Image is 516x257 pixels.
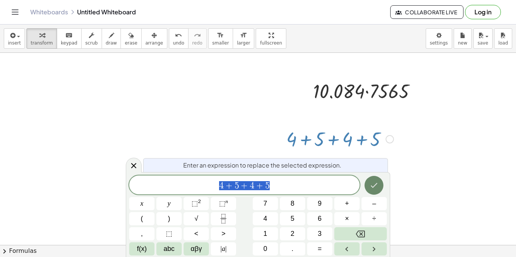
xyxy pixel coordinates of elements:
span: < [194,229,198,239]
span: settings [430,40,448,46]
span: Collaborate Live [397,9,457,15]
button: arrange [141,28,167,49]
button: Done [365,176,383,195]
i: keyboard [65,31,73,40]
span: redo [192,40,202,46]
button: fullscreen [256,28,286,49]
button: format_sizelarger [233,28,254,49]
span: 5 [290,214,294,224]
span: = [318,244,322,254]
span: 7 [263,199,267,209]
span: ( [141,214,143,224]
button: Left arrow [334,242,360,255]
button: erase [121,28,141,49]
span: . [292,244,294,254]
button: Backspace [334,227,387,240]
button: 9 [307,197,332,210]
button: Times [334,212,360,225]
button: , [129,227,154,240]
span: erase [125,40,137,46]
span: 5 [265,181,270,190]
button: ( [129,212,154,225]
span: keypad [61,40,77,46]
span: + [254,181,265,190]
span: , [141,229,143,239]
span: ⬚ [192,200,198,207]
i: format_size [217,31,224,40]
span: 4 [250,181,254,190]
button: transform [26,28,57,49]
button: Plus [334,197,360,210]
button: Log in [465,5,501,19]
span: 5 [235,181,239,190]
button: 3 [307,227,332,240]
button: insert [4,28,25,49]
button: 4 [253,212,278,225]
i: format_size [240,31,247,40]
span: √ [195,214,198,224]
button: 5 [280,212,305,225]
button: ) [156,212,182,225]
span: 8 [290,199,294,209]
sup: 2 [198,199,201,204]
button: 8 [280,197,305,210]
span: arrange [145,40,163,46]
button: 1 [253,227,278,240]
span: – [372,199,376,209]
span: save [477,40,488,46]
button: 2 [280,227,305,240]
button: 6 [307,212,332,225]
button: format_sizesmaller [208,28,233,49]
span: + [224,181,235,190]
button: Divide [362,212,387,225]
button: Square root [184,212,209,225]
span: smaller [212,40,229,46]
span: scrub [85,40,98,46]
span: ⬚ [166,229,172,239]
button: Equals [307,242,332,255]
button: new [454,28,472,49]
span: Enter an expression to replace the selected expression. [183,161,341,170]
span: ) [168,214,170,224]
span: undo [173,40,184,46]
button: Absolute value [211,242,236,255]
button: draw [102,28,121,49]
button: Less than [184,227,209,240]
span: fullscreen [260,40,282,46]
span: x [141,199,144,209]
span: 1 [263,229,267,239]
span: 4 [219,181,224,190]
span: 2 [290,229,294,239]
button: y [156,197,182,210]
span: αβγ [191,244,202,254]
button: Placeholder [156,227,182,240]
button: settings [426,28,452,49]
span: 4 [263,214,267,224]
i: undo [175,31,182,40]
span: load [498,40,508,46]
span: y [168,199,171,209]
span: larger [237,40,250,46]
button: Alphabet [156,242,182,255]
button: Superscript [211,197,236,210]
button: x [129,197,154,210]
button: . [280,242,305,255]
span: f(x) [137,244,147,254]
span: 6 [318,214,321,224]
span: 0 [263,244,267,254]
button: 0 [253,242,278,255]
span: > [221,229,226,239]
span: 9 [318,199,321,209]
span: insert [8,40,21,46]
button: Fraction [211,212,236,225]
span: | [221,245,222,252]
span: 3 [318,229,321,239]
button: redoredo [188,28,207,49]
span: transform [31,40,53,46]
span: × [345,214,349,224]
button: 7 [253,197,278,210]
span: ÷ [372,214,376,224]
span: + [239,181,250,190]
button: save [473,28,493,49]
span: + [345,199,349,209]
